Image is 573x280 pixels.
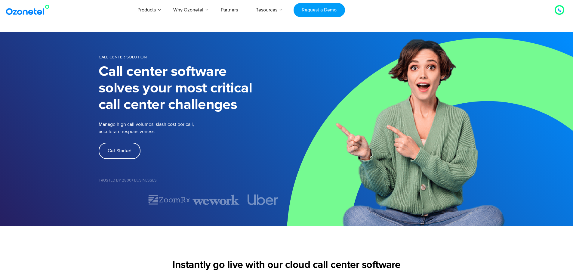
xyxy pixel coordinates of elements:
div: 3 of 7 [193,194,239,205]
h5: Trusted by 2500+ Businesses [99,179,287,182]
div: 4 of 7 [239,194,286,205]
h1: Call center software solves your most critical call center challenges [99,64,287,113]
img: wework [193,194,239,205]
div: 2 of 7 [146,194,193,205]
div: Image Carousel [99,194,287,205]
div: 1 of 7 [99,196,146,204]
img: zoomrx [147,194,190,205]
a: Get Started [99,143,140,159]
a: Request a Demo [294,3,345,17]
span: Get Started [108,148,131,153]
p: Manage high call volumes, slash cost per call, accelerate responsiveness. [99,121,234,135]
h2: Instantly go live with our cloud call center software [99,259,475,271]
span: Call Center Solution [99,54,147,60]
img: uber [248,194,279,205]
